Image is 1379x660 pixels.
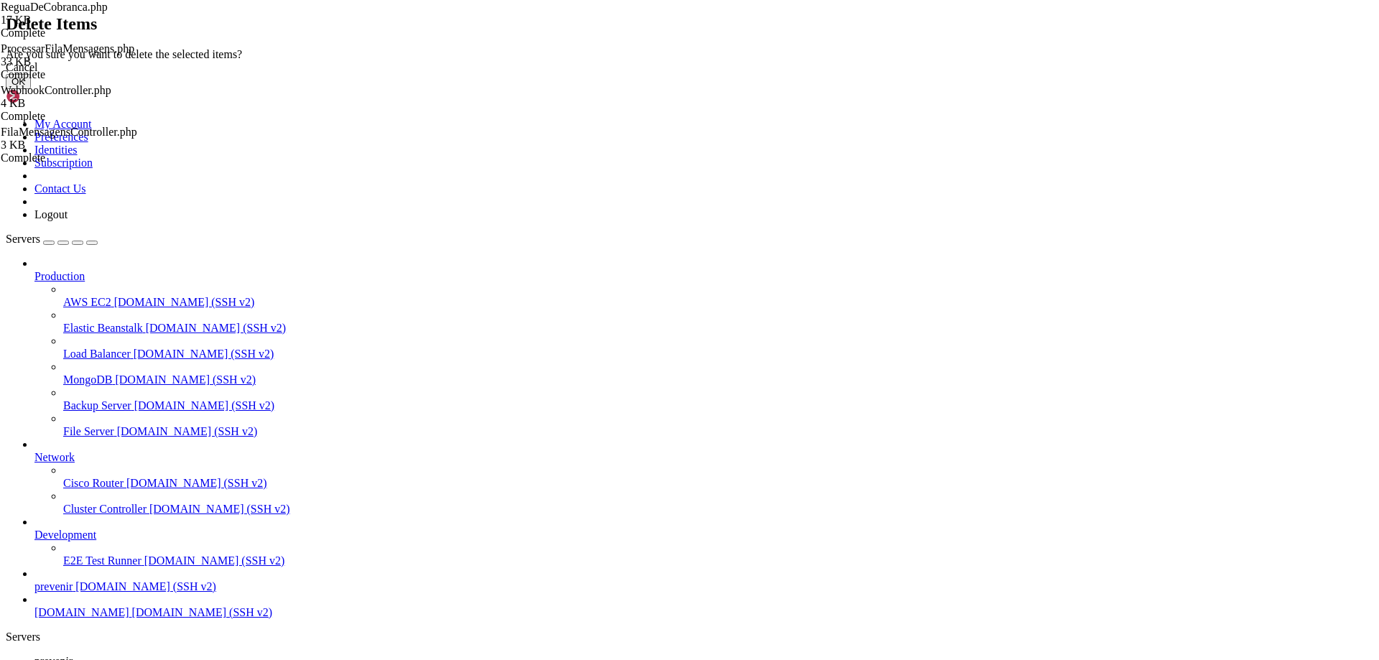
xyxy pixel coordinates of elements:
span: ProcessarFilaMensagens.php [1,42,144,68]
div: 3 KB [1,139,144,152]
span: ProcessarFilaMensagens.php [1,42,134,55]
div: Complete [1,110,144,123]
div: Complete [1,68,144,81]
span: ReguaDeCobranca.php [1,1,144,27]
div: Complete [1,27,144,39]
div: Complete [1,152,144,164]
span: FilaMensagensController.php [1,126,137,138]
span: ReguaDeCobranca.php [1,1,108,13]
div: 33 KB [1,55,144,68]
span: WebhookController.php [1,84,144,110]
div: 17 KB [1,14,144,27]
div: 4 KB [1,97,144,110]
span: FilaMensagensController.php [1,126,144,152]
span: WebhookController.php [1,84,111,96]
